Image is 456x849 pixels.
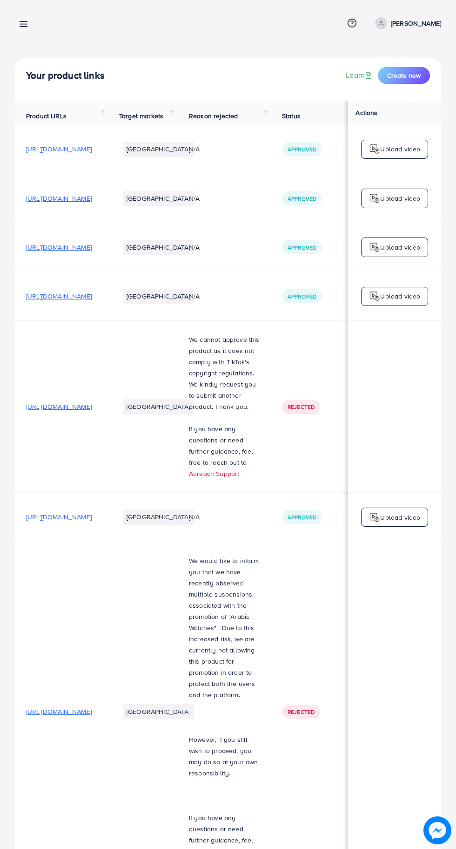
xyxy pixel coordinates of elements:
[123,191,194,206] li: [GEOGRAPHIC_DATA]
[123,509,194,524] li: [GEOGRAPHIC_DATA]
[369,512,380,523] img: logo
[380,143,420,155] p: Upload video
[288,513,316,521] span: Approved
[26,144,92,154] span: [URL][DOMAIN_NAME]
[371,17,441,29] a: [PERSON_NAME]
[369,242,380,253] img: logo
[189,292,200,301] span: N/A
[378,67,430,84] button: Create new
[288,195,316,203] span: Approved
[380,291,420,302] p: Upload video
[380,193,420,204] p: Upload video
[26,243,92,252] span: [URL][DOMAIN_NAME]
[288,403,315,411] span: Rejected
[288,244,316,251] span: Approved
[391,18,441,29] p: [PERSON_NAME]
[123,399,194,414] li: [GEOGRAPHIC_DATA]
[369,193,380,204] img: logo
[282,111,301,121] span: Status
[26,402,92,411] span: [URL][DOMAIN_NAME]
[189,111,238,121] span: Reason rejected
[424,817,451,844] img: image
[26,111,67,121] span: Product URLs
[26,512,92,522] span: [URL][DOMAIN_NAME]
[355,108,377,117] span: Actions
[369,291,380,302] img: logo
[123,704,194,719] li: [GEOGRAPHIC_DATA]
[189,424,254,467] span: If you have any questions or need further guidance, feel free to reach out to
[387,71,421,80] span: Create new
[189,194,200,203] span: N/A
[380,512,420,523] p: Upload video
[26,707,92,716] span: [URL][DOMAIN_NAME]
[288,292,316,300] span: Approved
[26,292,92,301] span: [URL][DOMAIN_NAME]
[189,512,200,522] span: N/A
[26,70,105,82] h4: Your product links
[346,70,374,81] a: Learn
[123,289,194,304] li: [GEOGRAPHIC_DATA]
[288,145,316,153] span: Approved
[189,144,200,154] span: N/A
[189,243,200,252] span: N/A
[380,242,420,253] p: Upload video
[123,142,194,156] li: [GEOGRAPHIC_DATA]
[189,555,260,700] p: We would like to inform you that we have recently observed multiple suspensions associated with t...
[369,143,380,155] img: logo
[123,240,194,255] li: [GEOGRAPHIC_DATA]
[189,469,239,478] a: Adreach Support
[119,111,163,121] span: Target markets
[189,335,260,411] span: We cannot approve this product as it does not comply with TikTok's copyright regulations. We kind...
[189,734,260,779] p: However, if you still wish to proceed, you may do so at your own responsibility.
[26,194,92,203] span: [URL][DOMAIN_NAME]
[288,708,315,716] span: Rejected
